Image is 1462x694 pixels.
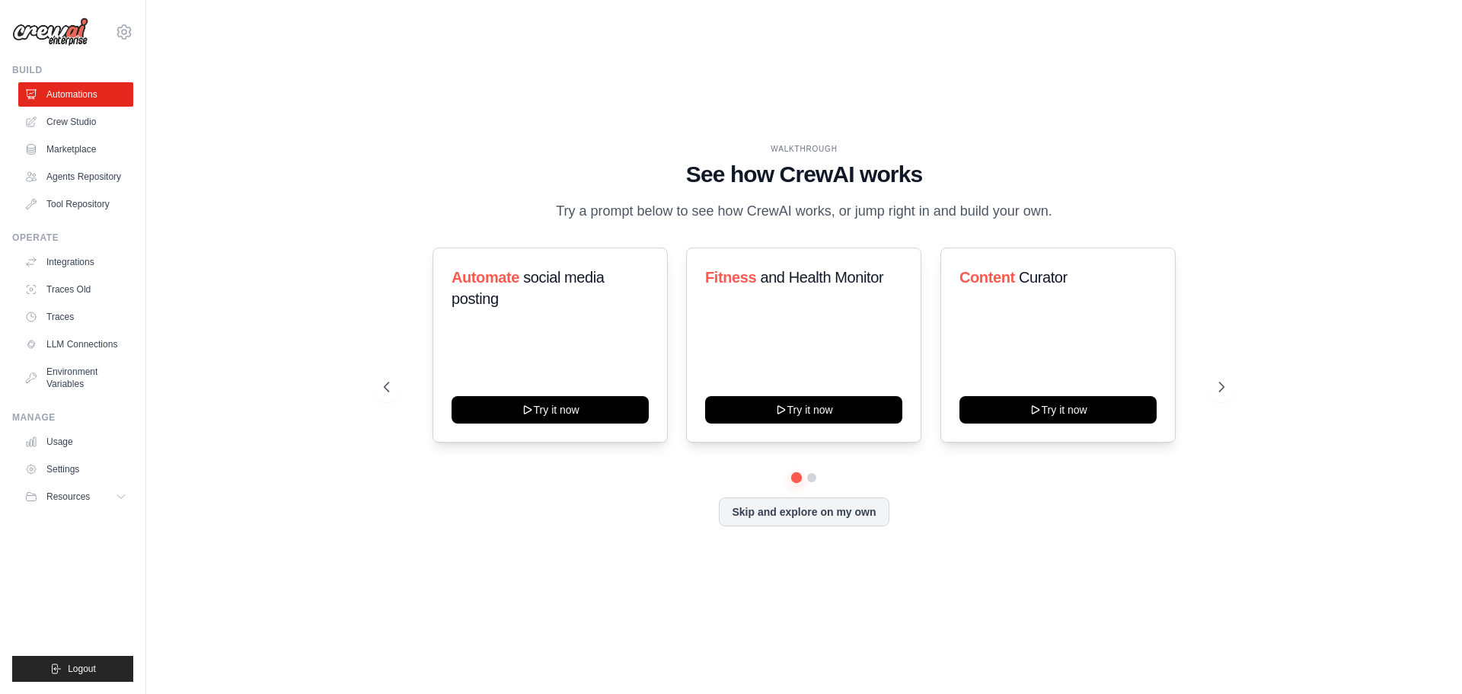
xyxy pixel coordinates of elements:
a: Tool Repository [18,192,133,216]
div: WALKTHROUGH [384,143,1224,155]
button: Skip and explore on my own [719,497,889,526]
span: social media posting [452,269,605,307]
a: LLM Connections [18,332,133,357]
button: Try it now [959,396,1157,424]
div: Manage [12,411,133,424]
img: Logo [12,18,88,46]
div: Build [12,64,133,76]
button: Resources [18,485,133,509]
a: Settings [18,457,133,481]
span: Automate [452,269,519,286]
p: Try a prompt below to see how CrewAI works, or jump right in and build your own. [548,200,1060,222]
span: Content [959,269,1015,286]
a: Marketplace [18,137,133,162]
a: Environment Variables [18,360,133,396]
span: Fitness [705,269,756,286]
a: Crew Studio [18,110,133,134]
a: Automations [18,82,133,107]
h1: See how CrewAI works [384,161,1224,188]
span: Logout [68,663,96,675]
span: Resources [46,491,90,503]
button: Try it now [705,396,902,424]
a: Traces [18,305,133,329]
button: Try it now [452,396,649,424]
a: Agents Repository [18,165,133,189]
span: Curator [1019,269,1068,286]
a: Traces Old [18,277,133,302]
span: and Health Monitor [761,269,884,286]
div: Operate [12,232,133,244]
a: Usage [18,430,133,454]
a: Integrations [18,250,133,274]
button: Logout [12,656,133,682]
